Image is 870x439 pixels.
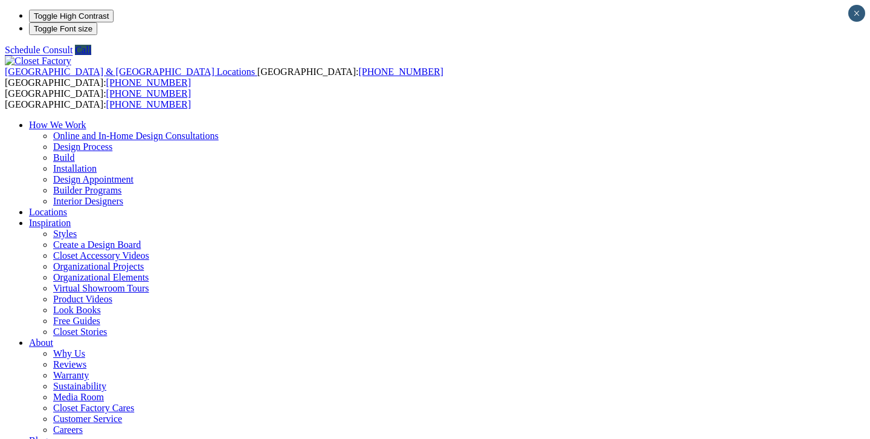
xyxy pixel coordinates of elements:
a: Create a Design Board [53,239,141,250]
a: Media Room [53,392,104,402]
a: Closet Stories [53,327,107,337]
a: Locations [29,207,67,217]
a: [PHONE_NUMBER] [358,67,443,77]
a: How We Work [29,120,86,130]
a: Builder Programs [53,185,121,195]
span: [GEOGRAPHIC_DATA]: [GEOGRAPHIC_DATA]: [5,88,191,109]
a: Schedule Consult [5,45,72,55]
a: About [29,337,53,348]
a: Customer Service [53,414,122,424]
a: [GEOGRAPHIC_DATA] & [GEOGRAPHIC_DATA] Locations [5,67,257,77]
a: Design Process [53,141,112,152]
a: Virtual Showroom Tours [53,283,149,293]
span: Toggle Font size [34,24,92,33]
span: [GEOGRAPHIC_DATA] & [GEOGRAPHIC_DATA] Locations [5,67,255,77]
a: Free Guides [53,316,100,326]
a: Interior Designers [53,196,123,206]
a: Warranty [53,370,89,380]
button: Close [848,5,865,22]
a: [PHONE_NUMBER] [106,77,191,88]
a: Online and In-Home Design Consultations [53,131,219,141]
a: [PHONE_NUMBER] [106,99,191,109]
a: Reviews [53,359,86,369]
a: Why Us [53,348,85,359]
a: Careers [53,424,83,435]
span: [GEOGRAPHIC_DATA]: [GEOGRAPHIC_DATA]: [5,67,443,88]
span: Toggle High Contrast [34,11,109,21]
a: Closet Factory Cares [53,403,134,413]
button: Toggle High Contrast [29,10,114,22]
a: Closet Accessory Videos [53,250,149,261]
a: Installation [53,163,97,174]
a: Sustainability [53,381,106,391]
a: Styles [53,229,77,239]
img: Closet Factory [5,56,71,67]
a: Design Appointment [53,174,134,184]
a: Organizational Projects [53,261,144,272]
a: Build [53,152,75,163]
a: Product Videos [53,294,112,304]
a: Call [75,45,91,55]
a: [PHONE_NUMBER] [106,88,191,99]
button: Toggle Font size [29,22,97,35]
a: Inspiration [29,218,71,228]
a: Organizational Elements [53,272,149,282]
a: Look Books [53,305,101,315]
